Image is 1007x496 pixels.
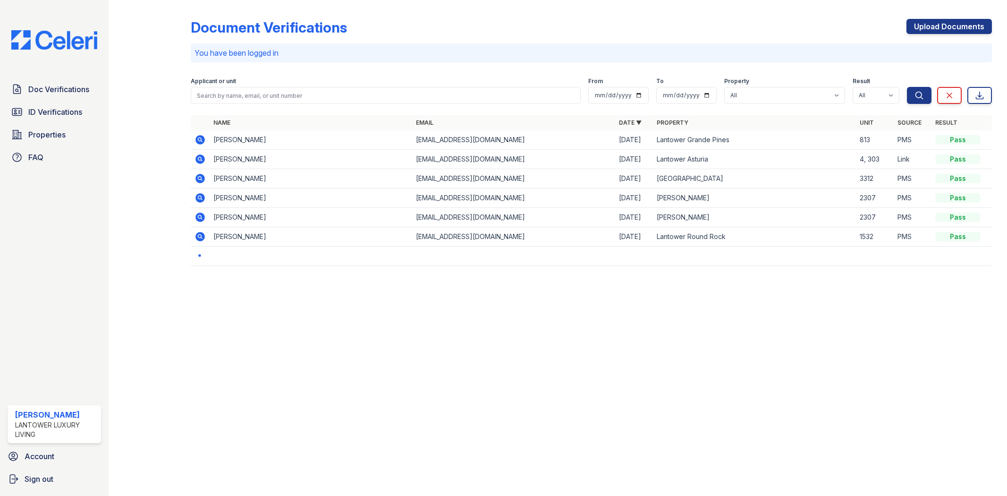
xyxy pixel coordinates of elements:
div: Pass [935,174,981,183]
span: Properties [28,129,66,140]
label: Property [724,77,749,85]
td: [DATE] [615,208,653,227]
a: Doc Verifications [8,80,101,99]
label: From [588,77,603,85]
td: PMS [894,227,931,247]
td: 813 [856,130,894,150]
td: PMS [894,188,931,208]
a: Property [657,119,688,126]
td: [DATE] [615,130,653,150]
div: Pass [935,213,981,222]
a: ID Verifications [8,103,101,121]
td: 3312 [856,169,894,188]
td: [EMAIL_ADDRESS][DOMAIN_NAME] [412,208,615,227]
div: Pass [935,232,981,241]
div: Document Verifications [191,19,347,36]
td: PMS [894,130,931,150]
label: Result [853,77,870,85]
td: [DATE] [615,169,653,188]
a: Name [213,119,230,126]
a: Result [935,119,957,126]
p: You have been logged in [195,47,988,59]
a: Properties [8,125,101,144]
a: Sign out [4,470,105,488]
a: Account [4,447,105,466]
td: Lantower Grande Pines [653,130,856,150]
div: Pass [935,193,981,203]
div: Pass [935,135,981,145]
input: Search by name, email, or unit number [191,87,581,104]
label: To [656,77,664,85]
a: Upload Documents [906,19,992,34]
td: [PERSON_NAME] [653,208,856,227]
td: [PERSON_NAME] [210,169,413,188]
label: Applicant or unit [191,77,236,85]
a: Date ▼ [619,119,642,126]
td: [GEOGRAPHIC_DATA] [653,169,856,188]
span: Doc Verifications [28,84,89,95]
td: [PERSON_NAME] [210,188,413,208]
td: 4, 303 [856,150,894,169]
a: Email [416,119,433,126]
td: [DATE] [615,150,653,169]
div: Lantower Luxury Living [15,420,97,439]
a: Unit [860,119,874,126]
td: [PERSON_NAME] [210,208,413,227]
td: [EMAIL_ADDRESS][DOMAIN_NAME] [412,227,615,247]
td: 2307 [856,208,894,227]
div: [PERSON_NAME] [15,409,97,420]
td: [DATE] [615,227,653,247]
td: 2307 [856,188,894,208]
td: Link [894,150,931,169]
td: [DATE] [615,188,653,208]
td: [PERSON_NAME] [210,227,413,247]
td: [EMAIL_ADDRESS][DOMAIN_NAME] [412,169,615,188]
div: Pass [935,154,981,164]
a: Source [897,119,922,126]
td: [EMAIL_ADDRESS][DOMAIN_NAME] [412,150,615,169]
td: Lantower Asturia [653,150,856,169]
span: FAQ [28,152,43,163]
span: Sign out [25,473,53,485]
span: ID Verifications [28,106,82,118]
td: PMS [894,208,931,227]
td: [PERSON_NAME] [210,150,413,169]
td: Lantower Round Rock [653,227,856,247]
td: PMS [894,169,931,188]
td: [PERSON_NAME] [210,130,413,150]
img: CE_Logo_Blue-a8612792a0a2168367f1c8372b55b34899dd931a85d93a1a3d3e32e68fde9ad4.png [4,30,105,50]
td: [PERSON_NAME] [653,188,856,208]
td: [EMAIL_ADDRESS][DOMAIN_NAME] [412,130,615,150]
td: 1532 [856,227,894,247]
td: [EMAIL_ADDRESS][DOMAIN_NAME] [412,188,615,208]
span: Account [25,451,54,462]
a: FAQ [8,148,101,167]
